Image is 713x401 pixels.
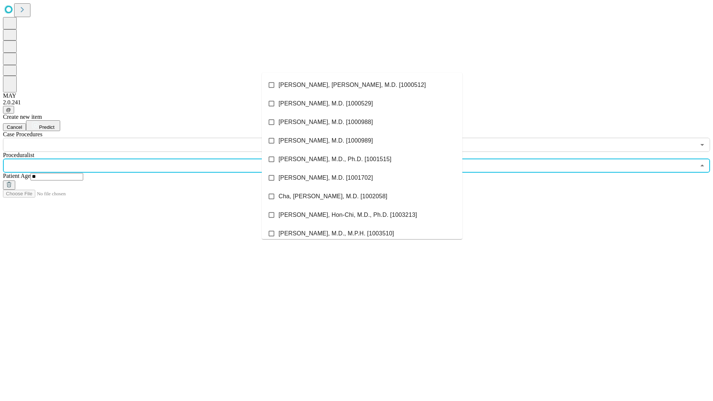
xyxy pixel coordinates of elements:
[279,173,373,182] span: [PERSON_NAME], M.D. [1001702]
[279,118,373,127] span: [PERSON_NAME], M.D. [1000988]
[279,81,426,89] span: [PERSON_NAME], [PERSON_NAME], M.D. [1000512]
[26,120,60,131] button: Predict
[3,173,30,179] span: Patient Age
[6,107,11,113] span: @
[279,99,373,108] span: [PERSON_NAME], M.D. [1000529]
[279,229,394,238] span: [PERSON_NAME], M.D., M.P.H. [1003510]
[279,192,387,201] span: Cha, [PERSON_NAME], M.D. [1002058]
[3,114,42,120] span: Create new item
[3,99,710,106] div: 2.0.241
[3,92,710,99] div: MAY
[697,140,707,150] button: Open
[279,211,417,219] span: [PERSON_NAME], Hon-Chi, M.D., Ph.D. [1003213]
[3,152,34,158] span: Proceduralist
[7,124,22,130] span: Cancel
[3,123,26,131] button: Cancel
[279,155,391,164] span: [PERSON_NAME], M.D., Ph.D. [1001515]
[3,131,42,137] span: Scheduled Procedure
[279,136,373,145] span: [PERSON_NAME], M.D. [1000989]
[39,124,54,130] span: Predict
[3,106,14,114] button: @
[697,160,707,171] button: Close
